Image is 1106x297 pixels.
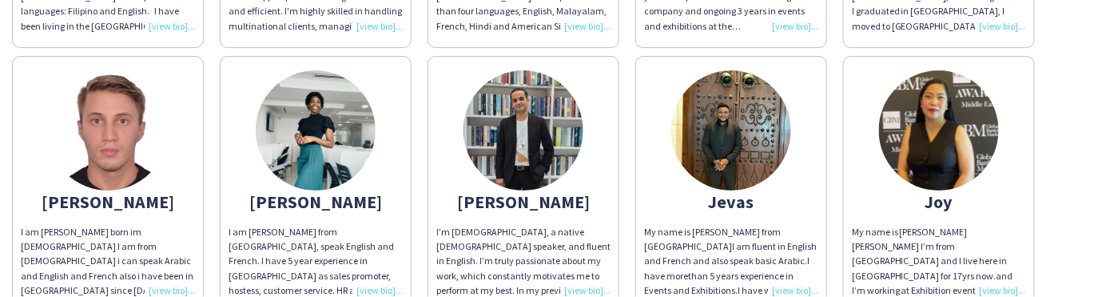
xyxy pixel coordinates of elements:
[644,195,818,209] div: Jevas
[229,195,403,209] div: [PERSON_NAME]
[463,70,583,191] img: thumb-680f6e2343171.jpg
[852,195,1026,209] div: Joy
[879,70,999,191] img: thumb-d0f67078-1b0c-4b9d-a7d6-603b84011e58.jpg
[256,70,376,191] img: thumb-bfbea908-42c4-42b2-9c73-b2e3ffba8927.jpg
[48,70,168,191] img: thumb-672a0339ceb55.jpg
[21,195,195,209] div: [PERSON_NAME]
[436,195,611,209] div: [PERSON_NAME]
[671,70,791,191] img: thumb-289d058d-e87f-470d-b01e-9c59f30a546a.jpg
